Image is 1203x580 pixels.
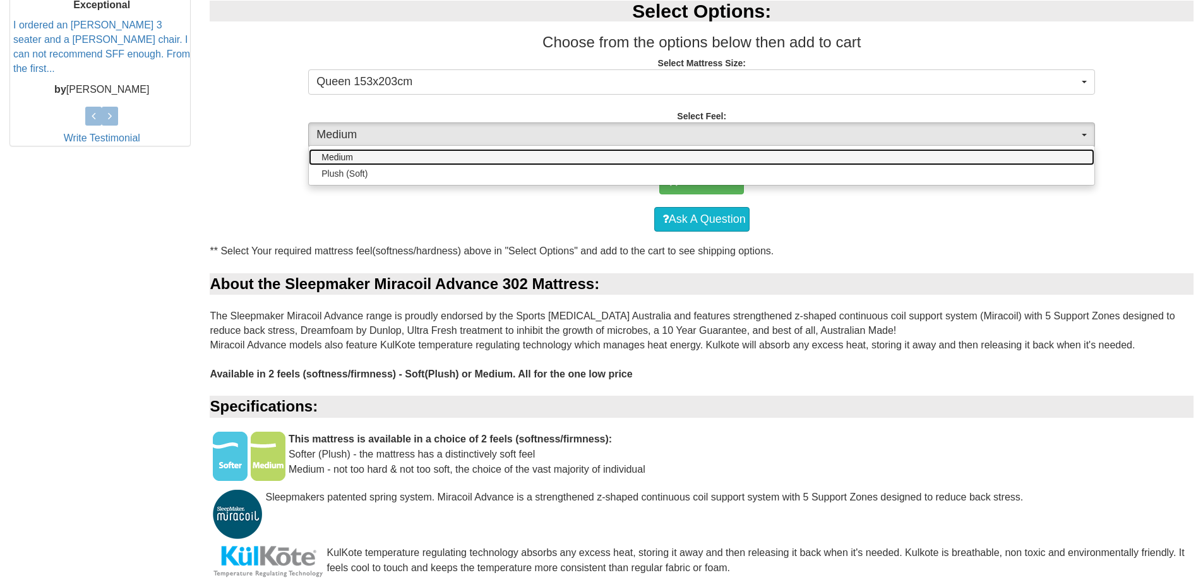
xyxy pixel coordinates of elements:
div: About the Sleepmaker Miracoil Advance 302 Mattress: [210,273,1194,295]
strong: Select Mattress Size: [658,58,746,68]
span: Medium [321,151,353,163]
a: Ask A Question [654,207,750,232]
div: Softer (Plush) - the mattress has a distinctively soft feel Medium - not too hard & not too soft,... [210,432,1194,490]
span: Plush (Soft) [321,167,368,180]
img: Plush Firmness [213,432,248,481]
h3: Choose from the options below then add to cart [210,34,1194,50]
b: Available in 2 feels (softness/firmness) - Soft(Plush) or Medium. All for the one low price [210,369,632,379]
button: Medium [308,122,1095,148]
div: Specifications: [210,396,1194,417]
img: KulKote [213,545,323,578]
span: Queen 153x203cm [316,74,1079,90]
span: Medium [316,127,1079,143]
a: Write Testimonial [64,133,140,143]
img: Medium Firmness [251,432,285,481]
b: by [54,84,66,95]
b: This mattress is available in a choice of 2 feels (softness/firmness): [289,434,612,444]
div: Sleepmakers patented spring system. Miracoil Advance is a strengthened z-shaped continuous coil s... [210,490,1194,518]
strong: Select Feel: [677,111,726,121]
a: I ordered an [PERSON_NAME] 3 seater and a [PERSON_NAME] chair. I can not recommend SFF enough. Fr... [13,20,190,74]
p: [PERSON_NAME] [13,83,190,97]
b: Select Options: [632,1,771,21]
img: Miracoil Classic [213,490,262,539]
button: Queen 153x203cm [308,69,1095,95]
